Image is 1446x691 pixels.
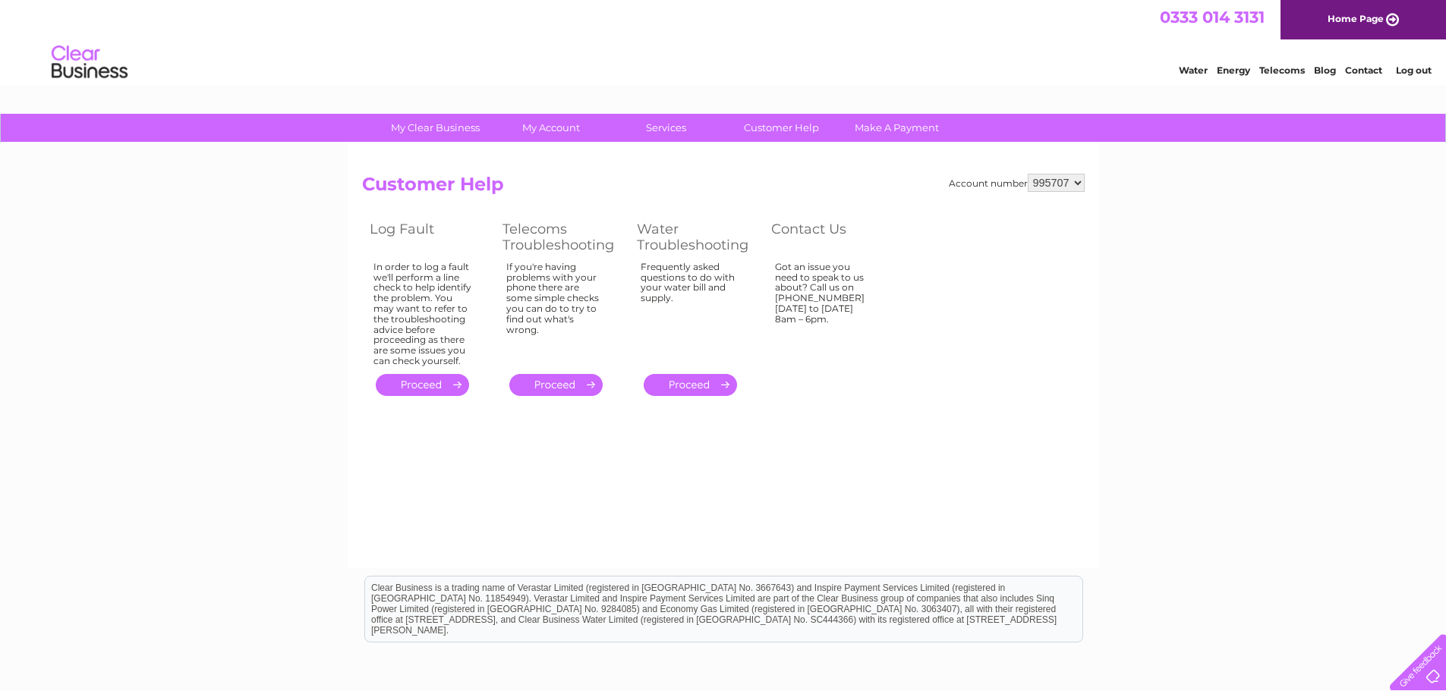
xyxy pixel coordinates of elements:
a: . [509,374,603,396]
a: Make A Payment [834,114,959,142]
th: Contact Us [764,217,896,257]
a: My Clear Business [373,114,498,142]
a: . [376,374,469,396]
h2: Customer Help [362,174,1085,203]
div: In order to log a fault we'll perform a line check to help identify the problem. You may want to ... [373,262,472,366]
div: Account number [949,174,1085,192]
a: 0333 014 3131 [1160,8,1265,27]
a: Contact [1345,64,1382,76]
th: Water Troubleshooting [629,217,764,257]
div: Clear Business is a trading name of Verastar Limited (registered in [GEOGRAPHIC_DATA] No. 3667643... [365,8,1082,74]
a: Log out [1396,64,1432,76]
a: Water [1179,64,1208,76]
a: Energy [1217,64,1250,76]
div: Frequently asked questions to do with your water bill and supply. [641,262,741,360]
div: Got an issue you need to speak to us about? Call us on [PHONE_NUMBER] [DATE] to [DATE] 8am – 6pm. [775,262,874,360]
th: Log Fault [362,217,495,257]
th: Telecoms Troubleshooting [495,217,629,257]
img: logo.png [51,39,128,86]
a: Services [603,114,729,142]
a: My Account [488,114,613,142]
a: Telecoms [1259,64,1305,76]
a: Blog [1314,64,1336,76]
a: Customer Help [719,114,844,142]
a: . [644,374,737,396]
div: If you're having problems with your phone there are some simple checks you can do to try to find ... [506,262,606,360]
